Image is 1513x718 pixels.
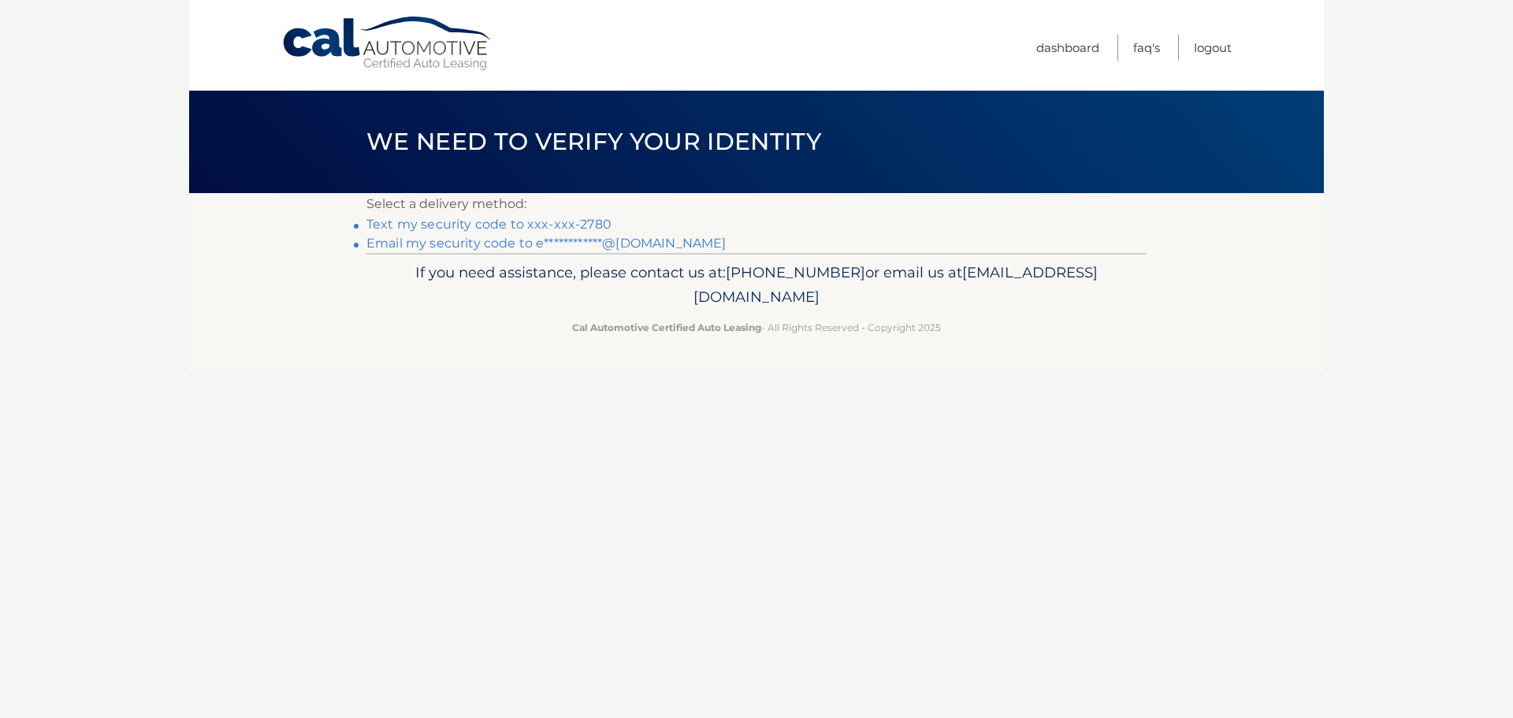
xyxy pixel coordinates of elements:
p: If you need assistance, please contact us at: or email us at [377,260,1136,311]
a: Cal Automotive [281,16,494,72]
p: Select a delivery method: [366,193,1147,215]
strong: Cal Automotive Certified Auto Leasing [572,322,761,333]
span: [PHONE_NUMBER] [726,263,865,281]
p: - All Rights Reserved - Copyright 2025 [377,319,1136,336]
span: We need to verify your identity [366,127,821,156]
a: FAQ's [1133,35,1160,61]
a: Dashboard [1036,35,1099,61]
a: Text my security code to xxx-xxx-2780 [366,217,612,232]
a: Logout [1194,35,1232,61]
